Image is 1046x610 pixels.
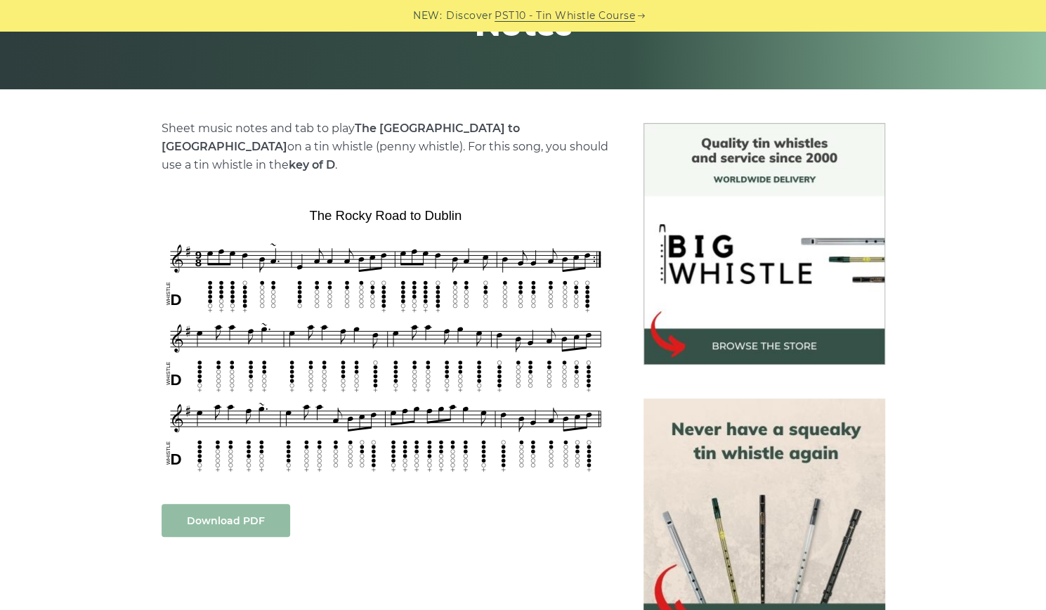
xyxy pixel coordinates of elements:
a: Download PDF [162,504,290,537]
strong: key of D [289,158,335,171]
p: Sheet music notes and tab to play on a tin whistle (penny whistle). For this song, you should use... [162,119,610,174]
span: NEW: [413,8,442,24]
a: PST10 - Tin Whistle Course [495,8,635,24]
img: BigWhistle Tin Whistle Store [643,123,885,365]
img: The Rocky Road to Dublin Tin Whistle Tabs & Sheet Music [162,203,610,476]
span: Discover [446,8,492,24]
